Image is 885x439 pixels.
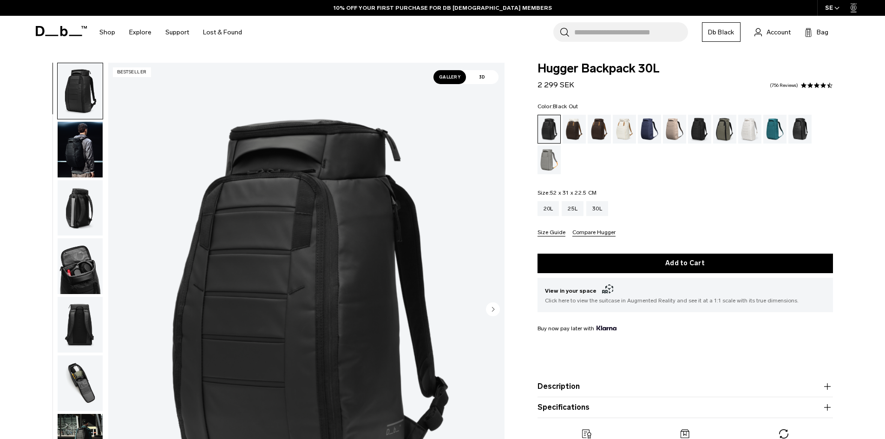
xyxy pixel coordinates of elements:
p: Bestseller [113,67,151,77]
button: View in your space Click here to view the suitcase in Augmented Reality and see it at a 1:1 scale... [538,278,833,312]
a: Support [165,16,189,49]
a: Midnight Teal [763,115,787,144]
span: 52 x 31 x 22.5 CM [550,190,597,196]
button: Description [538,381,833,392]
a: Fogbow Beige [663,115,686,144]
span: Bag [817,27,828,37]
button: Size Guide [538,229,565,236]
a: Cappuccino [563,115,586,144]
a: Blue Hour [638,115,661,144]
img: Hugger Backpack 30L Black Out [58,63,103,119]
a: Black Out [538,115,561,144]
button: Hugger Backpack 30L Black Out [57,63,103,119]
img: Hugger Backpack 30L Black Out [58,122,103,177]
span: Buy now pay later with [538,324,616,333]
button: Bag [805,26,828,38]
img: Hugger Backpack 30L Black Out [58,180,103,236]
a: Charcoal Grey [688,115,711,144]
button: Hugger Backpack 30L Black Out [57,355,103,412]
button: Compare Hugger [572,229,616,236]
a: Reflective Black [788,115,812,144]
a: 20L [538,201,559,216]
a: Shop [99,16,115,49]
legend: Size: [538,190,597,196]
a: Explore [129,16,151,49]
span: View in your space [545,285,826,296]
a: Oatmilk [613,115,636,144]
img: Hugger Backpack 30L Black Out [58,355,103,411]
button: Specifications [538,402,833,413]
span: 3D [466,70,498,84]
button: Add to Cart [538,254,833,273]
span: Click here to view the suitcase in Augmented Reality and see it at a 1:1 scale with its true dime... [545,296,826,305]
legend: Color: [538,104,578,109]
img: Hugger Backpack 30L Black Out [58,238,103,294]
img: {"height" => 20, "alt" => "Klarna"} [597,326,616,330]
a: Forest Green [713,115,736,144]
button: Hugger Backpack 30L Black Out [57,296,103,353]
span: Hugger Backpack 30L [538,63,833,75]
a: 25L [562,201,583,216]
a: Espresso [588,115,611,144]
span: 2 299 SEK [538,80,574,89]
nav: Main Navigation [92,16,249,49]
button: Hugger Backpack 30L Black Out [57,121,103,178]
button: Hugger Backpack 30L Black Out [57,180,103,236]
a: Sand Grey [538,145,561,174]
img: Hugger Backpack 30L Black Out [58,297,103,353]
button: Hugger Backpack 30L Black Out [57,238,103,295]
a: Account [754,26,791,38]
span: Account [767,27,791,37]
a: 756 reviews [770,83,798,88]
span: Black Out [553,103,578,110]
a: Lost & Found [203,16,242,49]
a: Db Black [702,22,741,42]
span: Gallery [433,70,466,84]
button: Next slide [486,302,500,318]
a: Clean Slate [738,115,761,144]
a: 10% OFF YOUR FIRST PURCHASE FOR DB [DEMOGRAPHIC_DATA] MEMBERS [334,4,552,12]
a: 30L [586,201,608,216]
